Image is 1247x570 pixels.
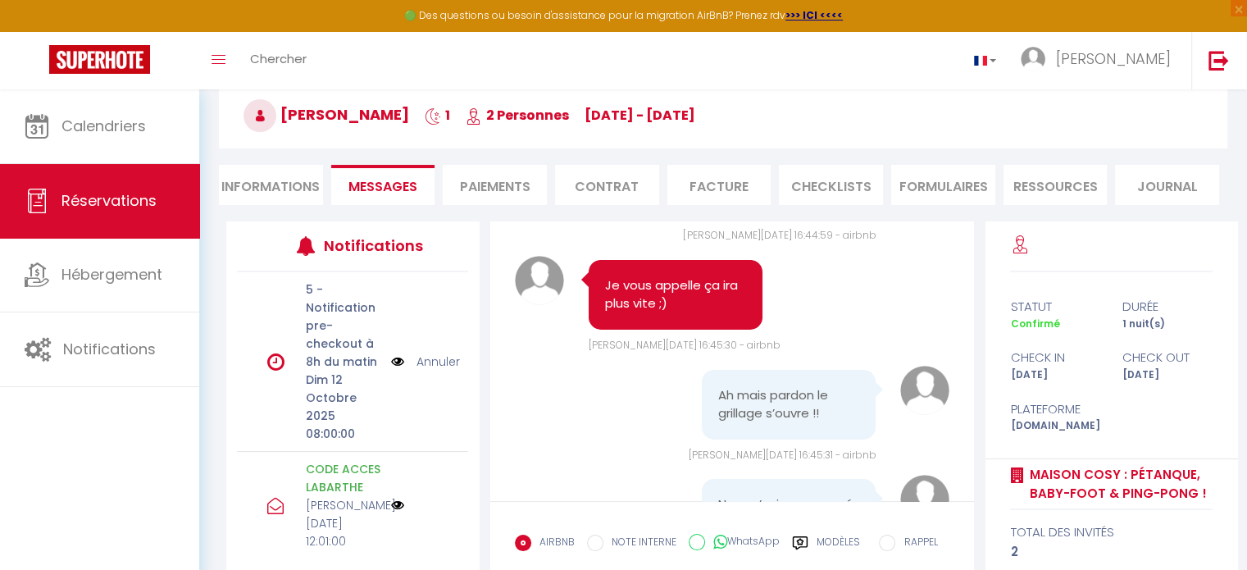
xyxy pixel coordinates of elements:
li: Contrat [555,165,659,205]
div: total des invités [1010,522,1213,542]
p: Dim 12 Octobre 2025 08:00:00 [306,371,380,443]
label: WhatsApp [705,534,780,552]
span: Confirmé [1010,317,1059,331]
img: ... [1021,47,1045,71]
div: 2 [1010,542,1213,562]
a: Maison Cosy : Pétanque, Baby-foot & Ping-Pong ! [1023,465,1213,504]
li: Paiements [443,165,547,205]
div: statut [999,297,1112,317]
label: AIRBNB [531,535,575,553]
label: NOTE INTERNE [603,535,676,553]
li: FORMULAIRES [891,165,995,205]
img: avatar.png [900,366,949,415]
li: CHECKLISTS [779,165,883,205]
pre: Nous n’avions pas osé tirer dessus ! [718,495,859,532]
pre: Je vous appelle ça ira plus vite ;) [605,276,746,313]
li: Informations [219,165,323,205]
span: [PERSON_NAME][DATE] 16:45:30 - airbnb [589,338,781,352]
p: 5 - Notification pre-checkout à 8h du matin [306,280,380,371]
label: RAPPEL [895,535,937,553]
a: Chercher [238,32,319,89]
img: logout [1208,50,1229,71]
a: >>> ICI <<<< [785,8,843,22]
div: check in [999,348,1112,367]
div: [DOMAIN_NAME] [999,418,1112,434]
span: [DATE] - [DATE] [585,106,695,125]
div: [DATE] [999,367,1112,383]
li: Facture [667,165,771,205]
img: NO IMAGE [391,353,404,371]
li: Journal [1115,165,1219,205]
span: 1 [425,106,450,125]
span: 2 Personnes [466,106,569,125]
span: Calendriers [61,116,146,136]
a: Annuler [416,353,460,371]
div: check out [1112,348,1224,367]
img: avatar.png [515,256,564,305]
h3: Notifications [324,227,421,264]
img: avatar.png [900,475,949,524]
a: ... [PERSON_NAME] [1008,32,1191,89]
pre: Ah mais pardon le grillage s’ouvre !! [718,386,859,423]
div: [DATE] [1112,367,1224,383]
span: [PERSON_NAME] [243,104,409,125]
span: [PERSON_NAME] [1056,48,1171,69]
span: Réservations [61,190,157,211]
div: durée [1112,297,1224,317]
span: Chercher [250,50,307,67]
div: Plateforme [999,399,1112,419]
p: CODE ACCES LABARTHE [306,460,380,496]
img: Super Booking [49,45,150,74]
p: [PERSON_NAME][DATE] 12:01:00 [306,496,380,550]
span: Messages [348,177,417,196]
li: Ressources [1004,165,1108,205]
span: Notifications [63,339,156,359]
span: [PERSON_NAME][DATE] 16:45:31 - airbnb [688,448,876,462]
label: Modèles [817,535,860,563]
span: Hébergement [61,264,162,285]
div: 1 nuit(s) [1112,317,1224,332]
img: NO IMAGE [391,499,404,512]
span: [PERSON_NAME][DATE] 16:44:59 - airbnb [683,228,876,242]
